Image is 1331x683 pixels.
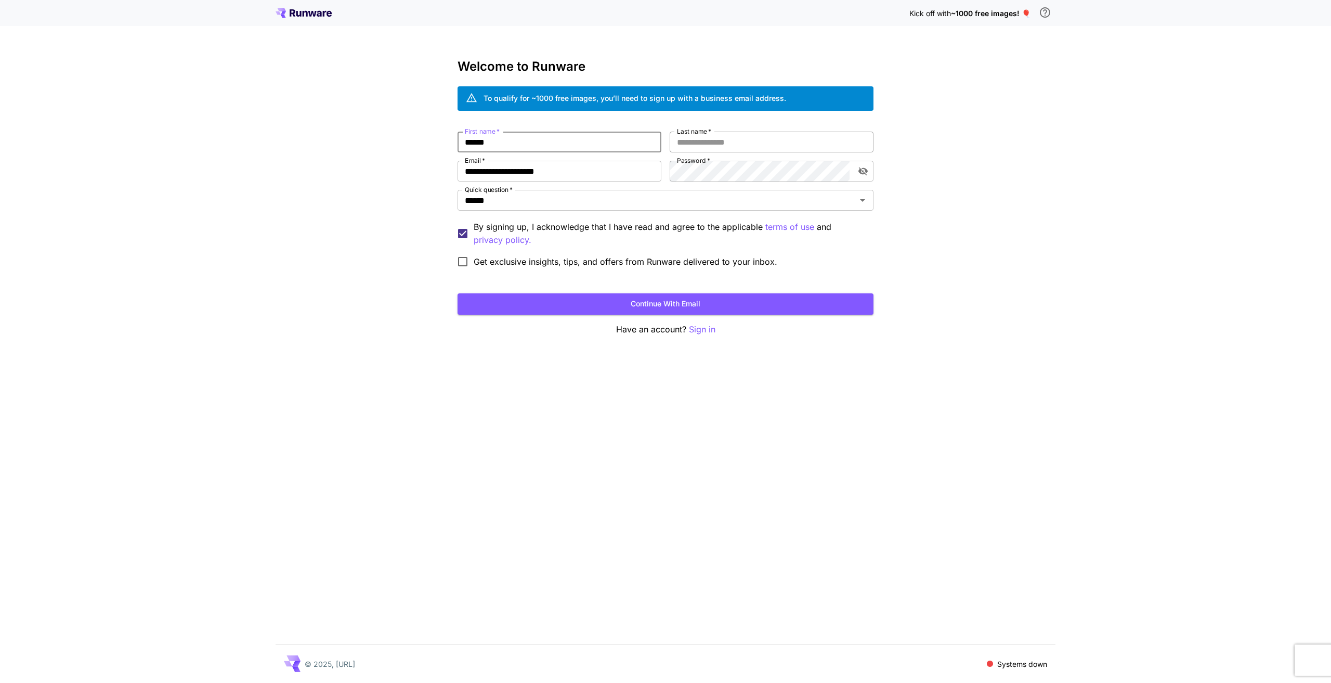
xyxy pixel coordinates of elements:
h3: Welcome to Runware [458,59,873,74]
button: Open [855,193,870,208]
label: Quick question [465,185,513,194]
button: By signing up, I acknowledge that I have read and agree to the applicable terms of use and [474,234,531,247]
button: toggle password visibility [854,162,872,181]
label: Email [465,156,485,165]
div: To qualify for ~1000 free images, you’ll need to sign up with a business email address. [484,93,786,104]
span: Get exclusive insights, tips, and offers from Runware delivered to your inbox. [474,255,777,268]
button: Sign in [689,323,715,336]
p: terms of use [765,221,814,234]
p: Have an account? [458,323,873,336]
p: Systems down [997,659,1047,669]
p: By signing up, I acknowledge that I have read and agree to the applicable and [474,221,865,247]
button: Continue with email [458,293,873,315]
span: ~1000 free images! 🎈 [951,9,1030,18]
span: Kick off with [909,9,951,18]
button: In order to qualify for free credit, you need to sign up with a business email address and click ... [1035,2,1055,23]
label: First name [465,127,500,136]
p: © 2025, [URL] [305,659,355,669]
label: Password [677,156,710,165]
p: privacy policy. [474,234,531,247]
label: Last name [677,127,711,136]
button: By signing up, I acknowledge that I have read and agree to the applicable and privacy policy. [765,221,814,234]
